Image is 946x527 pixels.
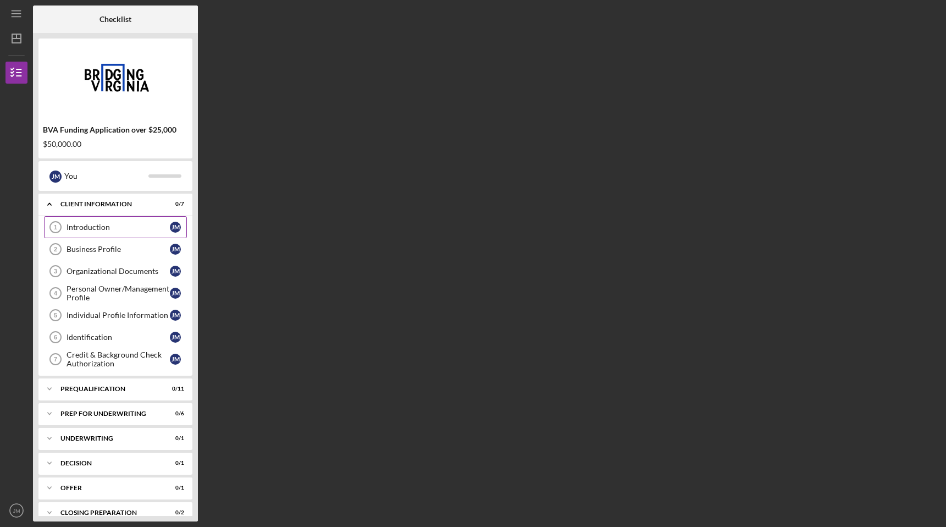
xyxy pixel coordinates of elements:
[54,246,57,252] tspan: 2
[67,350,170,368] div: Credit & Background Check Authorization
[170,310,181,321] div: J M
[60,509,157,516] div: Closing Preparation
[5,499,27,521] button: JM
[170,288,181,299] div: J M
[170,266,181,277] div: J M
[67,333,170,342] div: Identification
[44,238,187,260] a: 2Business ProfileJM
[44,304,187,326] a: 5Individual Profile InformationJM
[164,201,184,207] div: 0 / 7
[54,290,58,297] tspan: 4
[43,125,188,134] div: BVA Funding Application over $25,000
[170,244,181,255] div: J M
[54,268,57,275] tspan: 3
[164,386,184,392] div: 0 / 11
[54,334,57,341] tspan: 6
[67,311,170,320] div: Individual Profile Information
[164,460,184,466] div: 0 / 1
[44,282,187,304] a: 4Personal Owner/Management ProfileJM
[170,332,181,343] div: J M
[170,354,181,365] div: J M
[44,348,187,370] a: 7Credit & Background Check AuthorizationJM
[67,245,170,254] div: Business Profile
[38,44,192,110] img: Product logo
[60,485,157,491] div: Offer
[44,260,187,282] a: 3Organizational DocumentsJM
[170,222,181,233] div: J M
[164,410,184,417] div: 0 / 6
[44,326,187,348] a: 6IdentificationJM
[164,485,184,491] div: 0 / 1
[60,435,157,442] div: Underwriting
[44,216,187,238] a: 1IntroductionJM
[13,508,20,514] text: JM
[99,15,131,24] b: Checklist
[67,223,170,232] div: Introduction
[54,224,57,230] tspan: 1
[54,312,57,319] tspan: 5
[60,410,157,417] div: Prep for Underwriting
[60,460,157,466] div: Decision
[49,171,62,183] div: J M
[60,386,157,392] div: Prequalification
[54,356,57,363] tspan: 7
[60,201,157,207] div: Client Information
[64,167,148,185] div: You
[43,140,188,149] div: $50,000.00
[67,284,170,302] div: Personal Owner/Management Profile
[164,435,184,442] div: 0 / 1
[164,509,184,516] div: 0 / 2
[67,267,170,276] div: Organizational Documents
